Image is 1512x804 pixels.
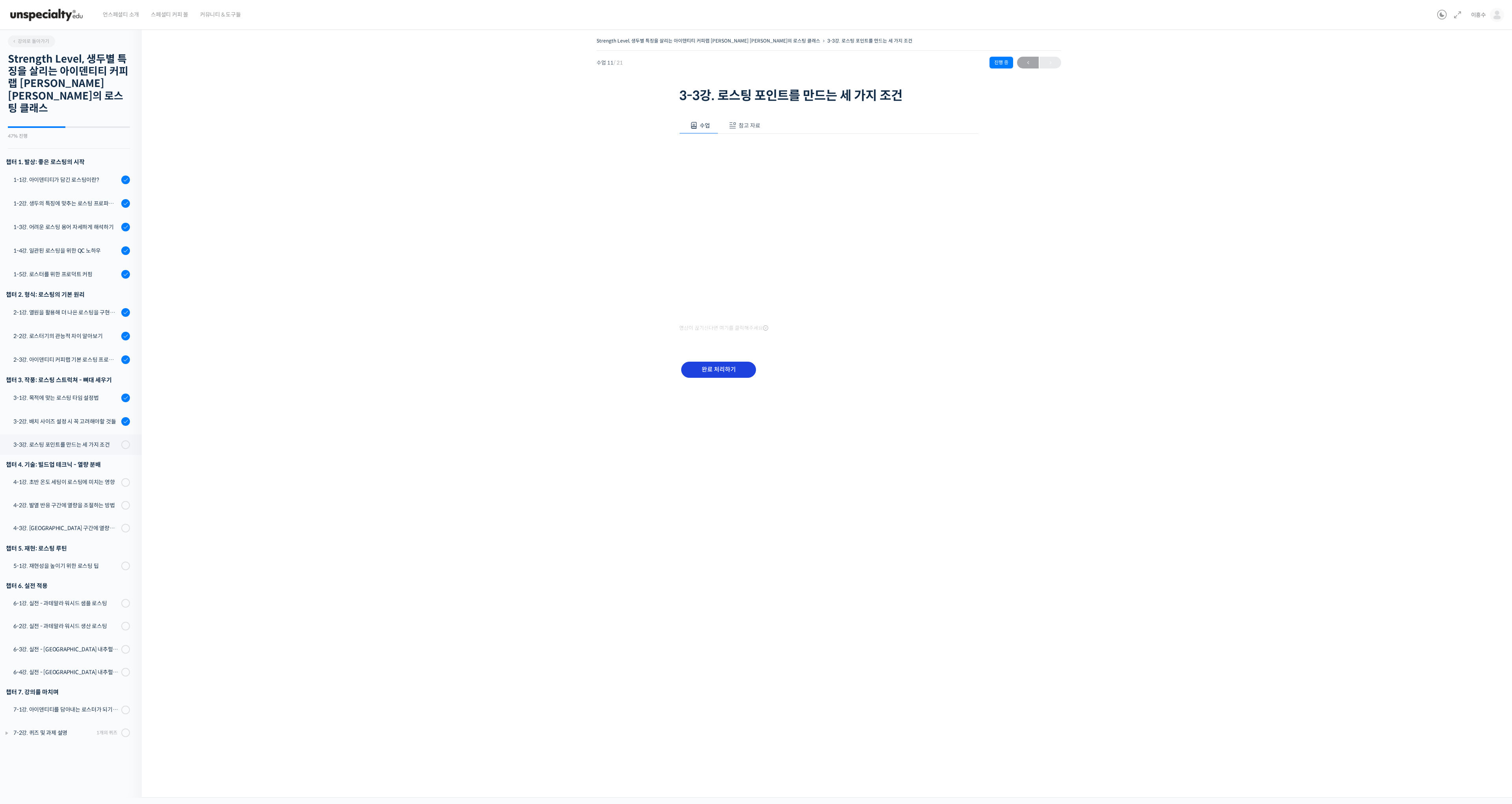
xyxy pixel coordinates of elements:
span: 설정 [122,261,131,268]
div: 2-2강. 로스터기의 관능적 차이 알아보기 [13,332,119,340]
div: 7-1강. 아이덴티티를 담아내는 로스터가 되기 위해 [13,705,119,714]
div: 1-3강. 어려운 로스팅 용어 자세하게 해석하기 [13,223,119,231]
div: 6-4강. 실전 - [GEOGRAPHIC_DATA] 내추럴 생산 로스팅 [13,668,119,676]
div: 3-2강. 배치 사이즈 설정 시 꼭 고려해야할 것들 [13,417,119,426]
div: 2-1강. 열원을 활용해 더 나은 로스팅을 구현하는 방법 [13,308,119,317]
span: 대화 [72,262,82,268]
div: 6-3강. 실전 - [GEOGRAPHIC_DATA] 내추럴 샘플 로스팅 [13,645,119,654]
div: 4-1강. 초반 온도 세팅이 로스팅에 미치는 영향 [13,478,119,486]
a: Strength Level, 생두별 특징을 살리는 아이덴티티 커피랩 [PERSON_NAME] [PERSON_NAME]의 로스팅 클래스 [597,38,820,44]
div: 챕터 6. 실전 적용 [6,580,130,591]
a: 설정 [102,250,151,269]
span: / 21 [613,59,623,66]
h3: 챕터 1. 발상: 좋은 로스팅의 시작 [6,157,130,167]
div: 1개의 퀴즈 [96,729,117,736]
span: 영상이 끊기신다면 여기를 클릭해주세요 [679,325,768,331]
div: 3-3강. 로스팅 포인트를 만드는 세 가지 조건 [13,440,119,449]
div: 4-2강. 발열 반응 구간에 열량을 조절하는 방법 [13,501,119,510]
div: 1-1강. 아이덴티티가 담긴 로스팅이란? [13,176,119,184]
span: ← [1017,57,1039,68]
div: 챕터 5. 재현: 로스팅 루틴 [6,543,130,554]
a: 대화 [52,250,102,269]
div: 7-2강. 퀴즈 및 과제 설명 [13,728,94,737]
div: 챕터 4. 기술: 빌드업 테크닉 - 열량 분배 [6,459,130,470]
span: 수업 11 [597,60,623,65]
h2: Strength Level, 생두별 특징을 살리는 아이덴티티 커피랩 [PERSON_NAME] [PERSON_NAME]의 로스팅 클래스 [8,53,130,115]
div: 1-4강. 일관된 로스팅을 위한 QC 노하우 [13,246,119,255]
a: 3-3강. 로스팅 포인트를 만드는 세 가지 조건 [827,38,912,44]
span: 이흥수 [1471,11,1486,18]
div: 4-3강. [GEOGRAPHIC_DATA] 구간에 열량을 조절하는 방법 [13,524,119,532]
a: 홈 [2,250,52,269]
div: 챕터 3. 작풍: 로스팅 스트럭쳐 - 뼈대 세우기 [6,375,130,385]
span: 홈 [25,261,30,268]
div: 2-3강. 아이덴티티 커피랩 기본 로스팅 프로파일 세팅 [13,355,119,364]
div: 6-2강. 실전 - 과테말라 워시드 생산 로스팅 [13,622,119,630]
div: 5-1강. 재현성을 높이기 위한 로스팅 팁 [13,562,119,570]
div: 1-5강. 로스터를 위한 프로덕트 커핑 [13,270,119,279]
span: 강의로 돌아가기 [12,38,49,44]
div: 챕터 2. 형식: 로스팅의 기본 원리 [6,289,130,300]
a: ←이전 [1017,57,1039,68]
div: 47% 진행 [8,134,130,139]
input: 완료 처리하기 [681,362,756,378]
div: 챕터 7. 강의를 마치며 [6,687,130,697]
div: 진행 중 [989,57,1013,68]
h1: 3-3강. 로스팅 포인트를 만드는 세 가지 조건 [679,88,978,103]
a: 강의로 돌아가기 [8,35,55,47]
div: 6-1강. 실전 - 과테말라 워시드 샘플 로스팅 [13,599,119,608]
span: 참고 자료 [739,122,760,129]
div: 1-2강. 생두의 특징에 맞추는 로스팅 프로파일 'Stength Level' [13,199,119,208]
div: 3-1강. 목적에 맞는 로스팅 타임 설정법 [13,394,119,402]
span: 수업 [700,122,710,129]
